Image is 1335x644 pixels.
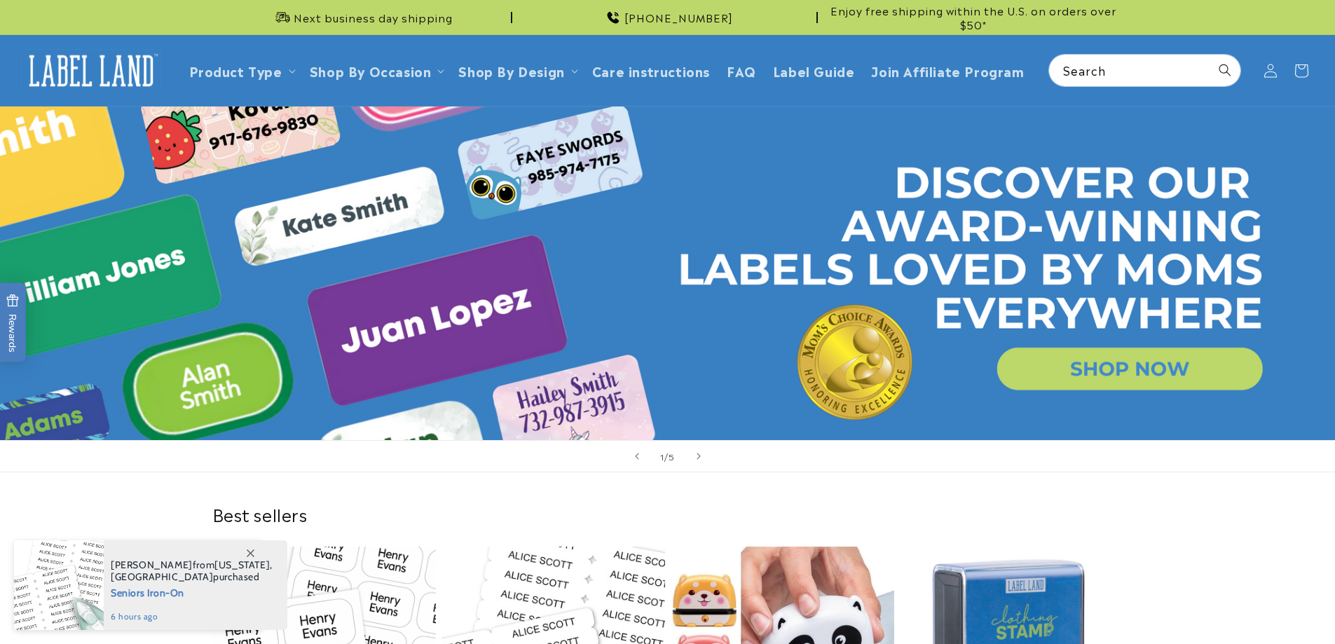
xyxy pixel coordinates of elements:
[622,441,652,472] button: Previous slide
[660,449,664,463] span: 1
[16,43,167,97] a: Label Land
[6,294,19,352] span: Rewards
[669,449,675,463] span: 5
[823,4,1123,31] span: Enjoy free shipping within the U.S. on orders over $50*
[683,441,714,472] button: Next slide
[765,54,863,87] a: Label Guide
[301,54,451,87] summary: Shop By Occasion
[773,62,855,78] span: Label Guide
[871,62,1024,78] span: Join Affiliate Program
[718,54,765,87] a: FAQ
[624,11,733,25] span: [PHONE_NUMBER]
[294,11,453,25] span: Next business day shipping
[727,62,756,78] span: FAQ
[21,49,161,93] img: Label Land
[212,503,1123,525] h2: Best sellers
[214,559,270,571] span: [US_STATE]
[664,449,669,463] span: /
[111,559,273,583] span: from , purchased
[1210,55,1240,85] button: Search
[450,54,583,87] summary: Shop By Design
[181,54,301,87] summary: Product Type
[592,62,710,78] span: Care instructions
[111,570,213,583] span: [GEOGRAPHIC_DATA]
[584,54,718,87] a: Care instructions
[189,61,282,80] a: Product Type
[458,61,564,80] a: Shop By Design
[111,559,193,571] span: [PERSON_NAME]
[863,54,1032,87] a: Join Affiliate Program
[310,62,432,78] span: Shop By Occasion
